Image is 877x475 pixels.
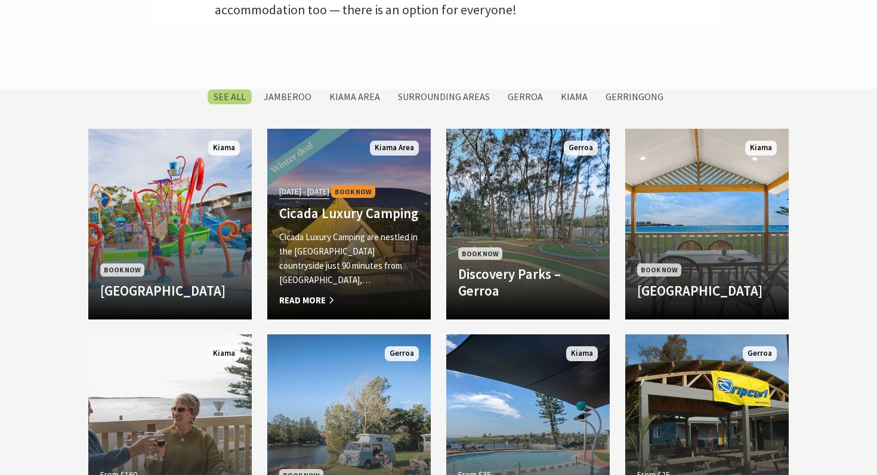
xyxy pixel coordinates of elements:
[637,282,777,299] h4: [GEOGRAPHIC_DATA]
[564,141,598,156] span: Gerroa
[88,129,252,319] a: Book Now [GEOGRAPHIC_DATA] Kiama
[446,129,610,319] a: Book Now Discovery Parks – Gerroa Gerroa
[267,129,431,319] a: Another Image Used [DATE] - [DATE] Book Now Cicada Luxury Camping Cicada Luxury Camping are nestl...
[600,89,669,104] label: Gerringong
[502,89,549,104] label: Gerroa
[323,89,386,104] label: Kiama Area
[745,141,777,156] span: Kiama
[743,346,777,361] span: Gerroa
[555,89,594,104] label: Kiama
[208,141,240,156] span: Kiama
[258,89,317,104] label: Jamberoo
[370,141,419,156] span: Kiama Area
[208,89,252,104] label: SEE All
[625,129,789,319] a: Book Now [GEOGRAPHIC_DATA] Kiama
[331,185,375,198] span: Book Now
[392,89,496,104] label: Surrounding Areas
[208,346,240,361] span: Kiama
[279,293,419,308] span: Read More
[458,266,598,299] h4: Discovery Parks – Gerroa
[385,346,419,361] span: Gerroa
[637,263,681,276] span: Book Now
[279,185,329,198] span: [DATE] - [DATE]
[100,263,144,276] span: Book Now
[566,346,598,361] span: Kiama
[100,282,240,299] h4: [GEOGRAPHIC_DATA]
[458,247,502,260] span: Book Now
[279,205,419,222] h4: Cicada Luxury Camping
[279,230,419,287] p: Cicada Luxury Camping are nestled in the [GEOGRAPHIC_DATA] countryside just 90 minutes from [GEOG...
